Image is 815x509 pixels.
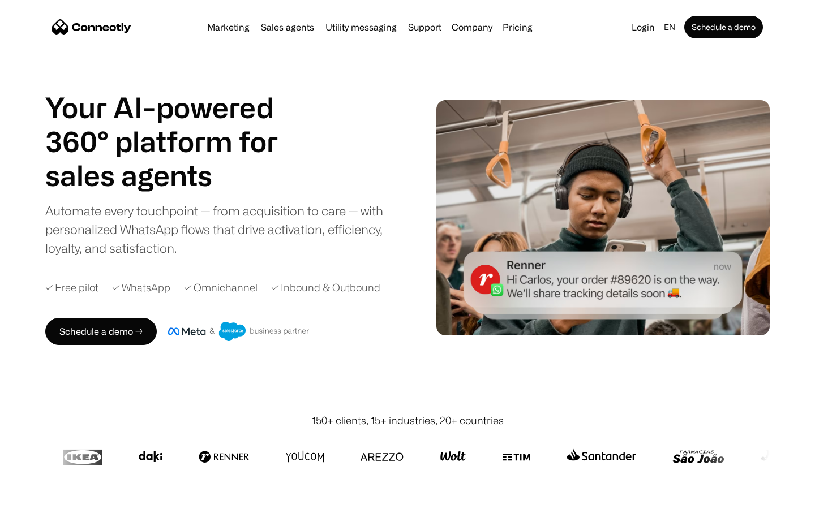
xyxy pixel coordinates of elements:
[312,413,504,428] div: 150+ clients, 15+ industries, 20+ countries
[45,201,402,257] div: Automate every touchpoint — from acquisition to care — with personalized WhatsApp flows that driv...
[45,280,98,295] div: ✓ Free pilot
[321,23,401,32] a: Utility messaging
[168,322,310,341] img: Meta and Salesforce business partner badge.
[45,90,306,158] h1: Your AI-powered 360° platform for
[627,19,659,35] a: Login
[452,19,492,35] div: Company
[256,23,319,32] a: Sales agents
[11,488,68,505] aside: Language selected: English
[684,16,763,38] a: Schedule a demo
[203,23,254,32] a: Marketing
[45,318,157,345] a: Schedule a demo →
[112,280,170,295] div: ✓ WhatsApp
[45,158,306,192] h1: sales agents
[404,23,446,32] a: Support
[184,280,258,295] div: ✓ Omnichannel
[664,19,675,35] div: en
[498,23,537,32] a: Pricing
[23,489,68,505] ul: Language list
[271,280,380,295] div: ✓ Inbound & Outbound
